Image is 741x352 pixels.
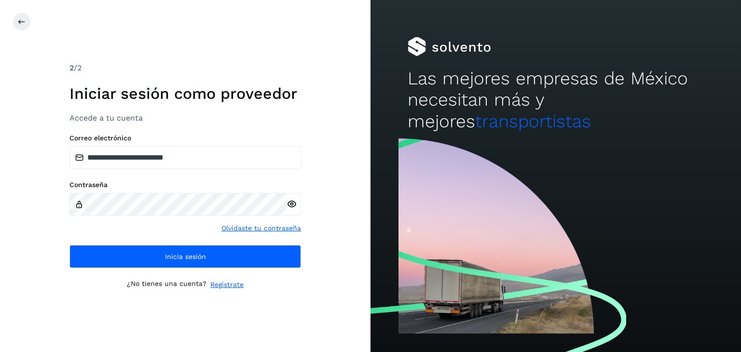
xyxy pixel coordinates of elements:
a: Regístrate [210,280,244,290]
label: Contraseña [69,181,301,189]
p: ¿No tienes una cuenta? [127,280,206,290]
span: Inicia sesión [165,253,206,260]
a: Olvidaste tu contraseña [221,223,301,233]
h3: Accede a tu cuenta [69,113,301,122]
span: 2 [69,63,74,72]
span: transportistas [475,111,591,132]
h2: Las mejores empresas de México necesitan más y mejores [408,68,704,132]
h1: Iniciar sesión como proveedor [69,84,301,103]
button: Inicia sesión [69,245,301,268]
label: Correo electrónico [69,134,301,142]
div: /2 [69,62,301,74]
